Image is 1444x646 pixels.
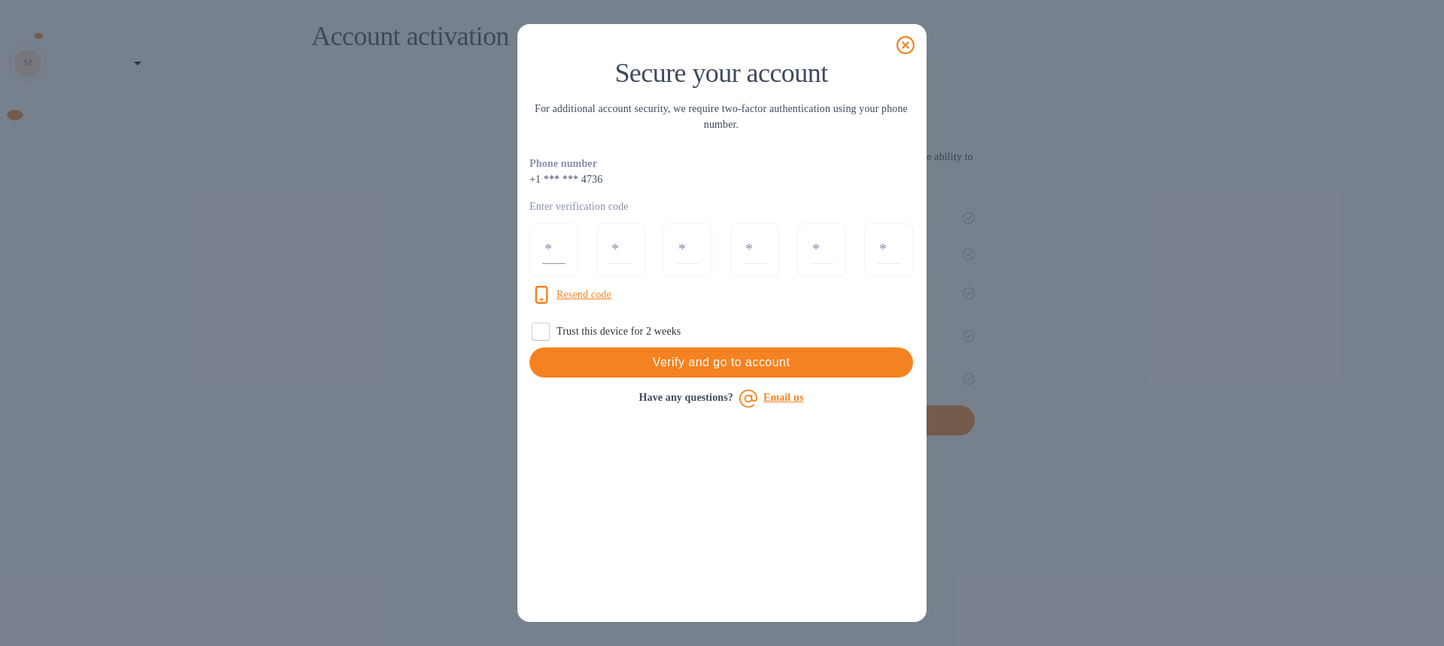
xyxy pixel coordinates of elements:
[529,158,597,169] b: Phone number
[541,353,901,372] span: Verify and go to account
[529,347,913,378] button: Verify and go to account
[529,199,913,214] p: Enter verification code
[763,392,804,403] a: Email us
[529,57,913,89] h1: Secure your account
[557,289,611,300] u: Resend code
[1369,574,1444,646] iframe: Chat Widget
[529,101,913,132] p: For additional account security, we require two-factor authentication using your phone number.
[557,323,681,339] p: Trust this device for 2 weeks
[639,392,733,403] b: Have any questions?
